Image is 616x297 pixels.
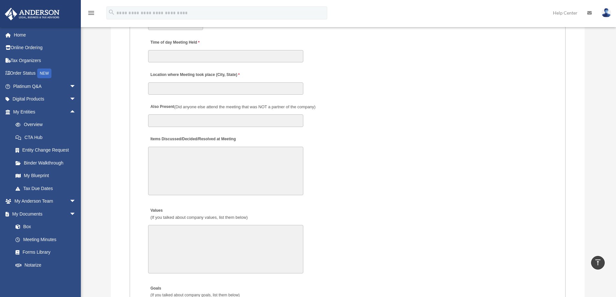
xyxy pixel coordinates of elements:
[9,220,86,233] a: Box
[87,11,95,17] a: menu
[148,70,241,79] label: Location where Meeting took place (City, State)
[148,135,237,144] label: Items Discussed/Decided/Resolved at Meeting
[174,104,316,109] span: (Did anyone else attend the meeting that was NOT a partner of the company)
[9,246,86,259] a: Forms Library
[37,69,51,78] div: NEW
[9,259,86,271] a: Notarize
[9,118,86,131] a: Overview
[5,80,86,93] a: Platinum Q&Aarrow_drop_down
[70,195,82,208] span: arrow_drop_down
[5,93,86,106] a: Digital Productsarrow_drop_down
[148,206,249,222] label: Values
[5,67,86,80] a: Order StatusNEW
[5,41,86,54] a: Online Ordering
[9,233,82,246] a: Meeting Minutes
[9,169,86,182] a: My Blueprint
[591,256,605,270] a: vertical_align_top
[9,182,86,195] a: Tax Due Dates
[9,131,86,144] a: CTA Hub
[70,271,82,285] span: arrow_drop_down
[150,215,248,220] span: (If you talked about company values, list them below)
[70,93,82,106] span: arrow_drop_down
[9,144,86,157] a: Entity Change Request
[108,9,115,16] i: search
[9,156,86,169] a: Binder Walkthrough
[5,28,86,41] a: Home
[5,105,86,118] a: My Entitiesarrow_drop_up
[70,105,82,119] span: arrow_drop_up
[148,103,317,111] label: Also Present
[5,271,86,284] a: Online Learningarrow_drop_down
[70,80,82,93] span: arrow_drop_down
[70,207,82,221] span: arrow_drop_down
[5,54,86,67] a: Tax Organizers
[148,38,210,47] label: Time of day Meeting Held
[3,8,61,20] img: Anderson Advisors Platinum Portal
[594,259,602,266] i: vertical_align_top
[601,8,611,17] img: User Pic
[5,195,86,208] a: My Anderson Teamarrow_drop_down
[87,9,95,17] i: menu
[5,207,86,220] a: My Documentsarrow_drop_down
